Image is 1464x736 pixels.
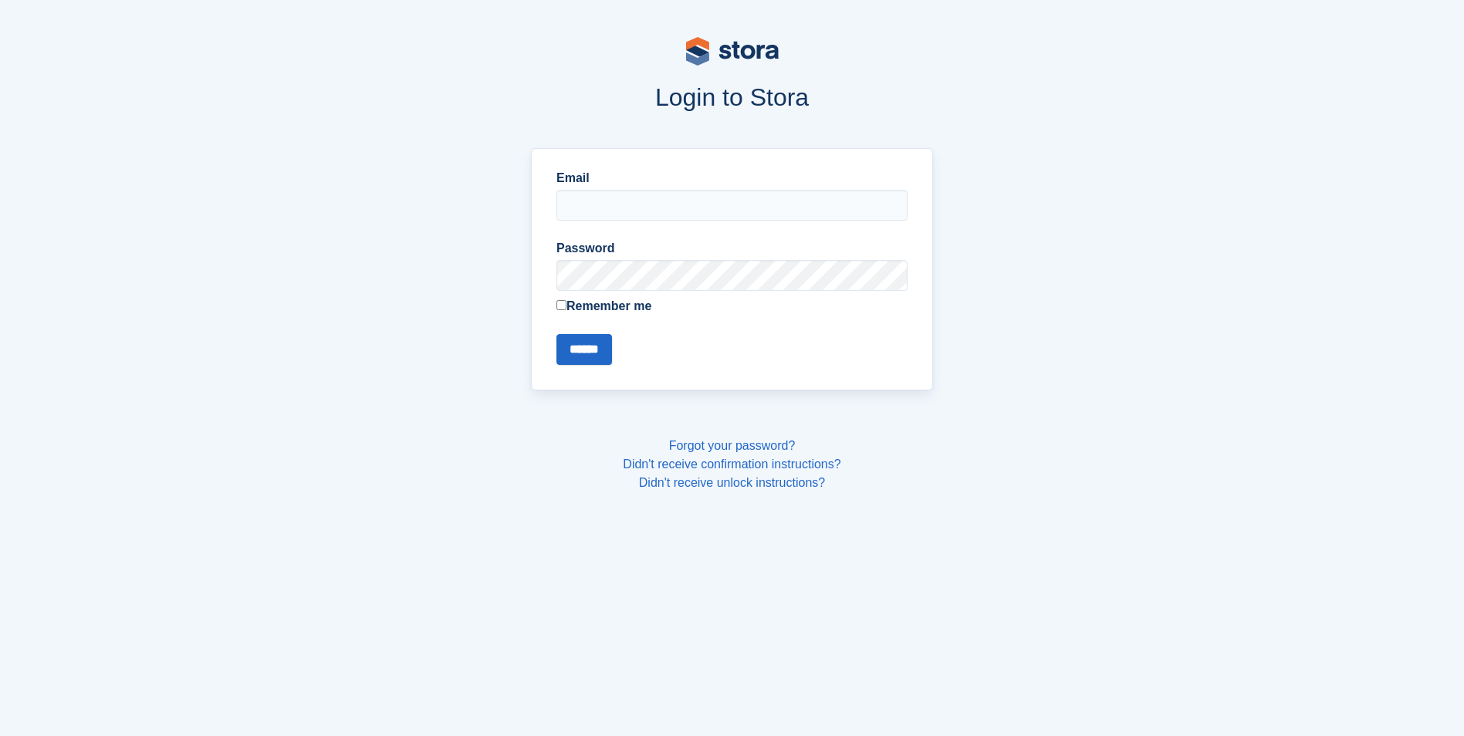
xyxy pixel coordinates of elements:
[639,476,825,489] a: Didn't receive unlock instructions?
[686,37,779,66] img: stora-logo-53a41332b3708ae10de48c4981b4e9114cc0af31d8433b30ea865607fb682f29.svg
[556,169,908,187] label: Email
[669,439,796,452] a: Forgot your password?
[623,457,840,471] a: Didn't receive confirmation instructions?
[237,83,1228,111] h1: Login to Stora
[556,239,908,258] label: Password
[556,297,908,316] label: Remember me
[556,300,566,310] input: Remember me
